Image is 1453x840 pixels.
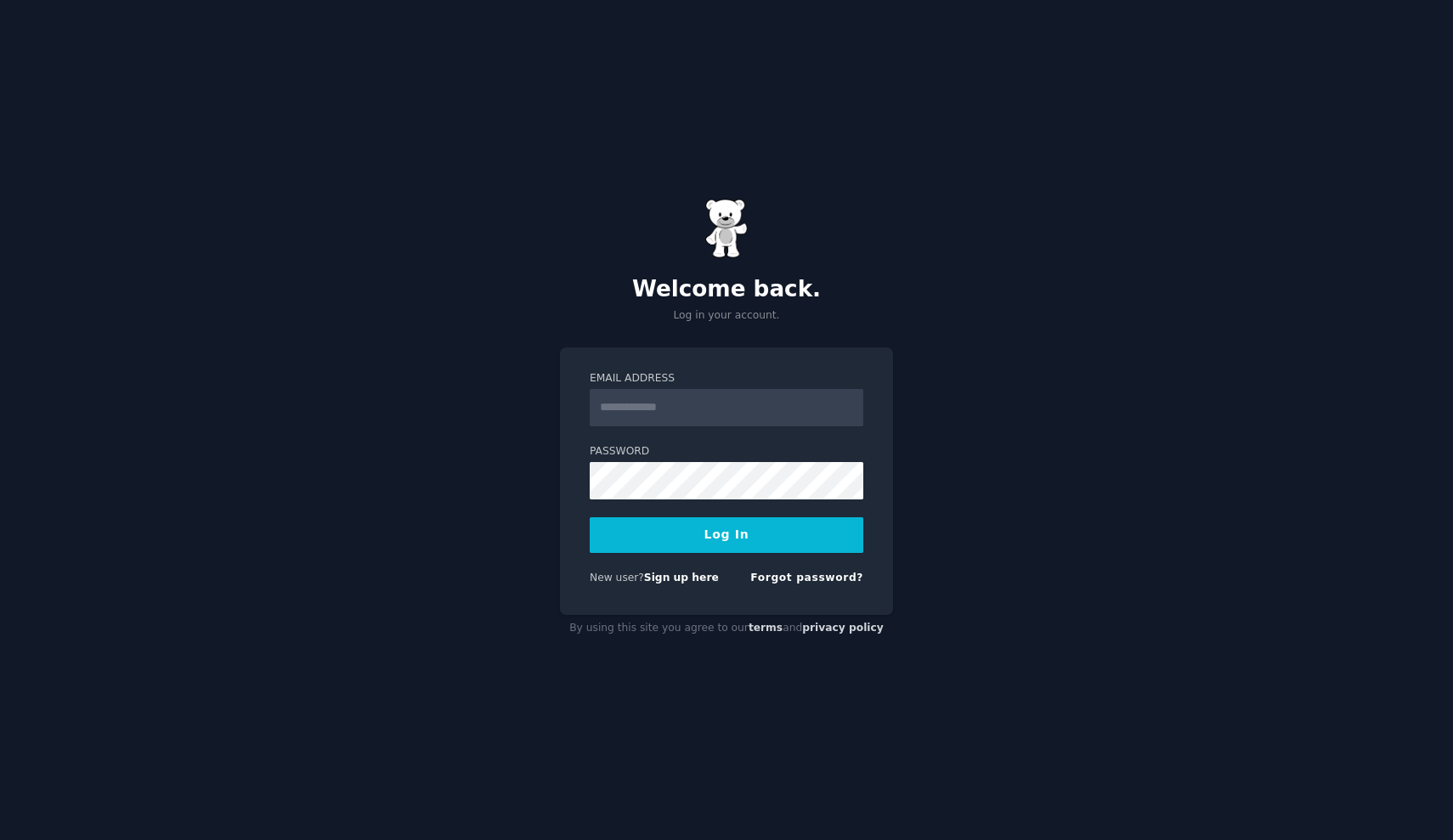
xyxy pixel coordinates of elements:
a: terms [749,622,783,634]
a: Sign up here [644,572,719,583]
a: privacy policy [802,622,884,634]
label: Email Address [590,371,863,386]
img: Gummy Bear [705,199,748,258]
div: By using this site you agree to our and [560,615,893,642]
a: Forgot password? [750,572,863,583]
button: Log In [590,517,863,553]
label: Password [590,444,863,459]
p: Log in your account. [560,308,893,324]
h2: Welcome back. [560,276,893,303]
span: New user? [590,572,644,583]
